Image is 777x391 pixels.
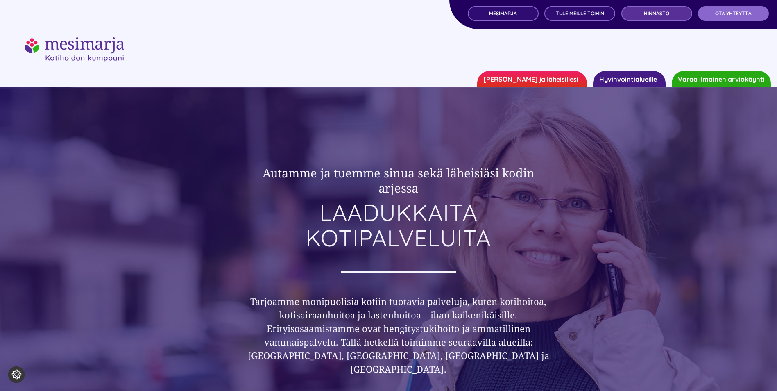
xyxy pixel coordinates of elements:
[698,6,769,21] a: OTA YHTEYTTÄ
[241,200,556,250] h1: LAADUKKAITA KOTIPALVELUITA
[544,6,615,21] a: TULE MEILLE TÖIHIN
[621,6,692,21] a: Hinnasto
[489,11,517,16] span: MESIMARJA
[241,165,556,196] h2: Autamme ja tuemme sinua sekä läheisiäsi kodin arjessa
[241,295,556,376] h3: Tarjoamme monipuolisia kotiin tuotavia palveluja, kuten kotihoitoa, kotisairaanhoitoa ja lastenho...
[672,71,771,87] a: Varaa ilmainen arviokäynti
[556,11,604,16] span: TULE MEILLE TÖIHIN
[8,366,25,383] button: Evästeasetukset
[593,71,666,87] a: Hyvinvointialueille
[715,11,752,16] span: OTA YHTEYTTÄ
[25,37,124,62] img: mesimarjasi
[477,71,587,87] a: [PERSON_NAME] ja läheisillesi
[468,6,539,21] a: MESIMARJA
[25,36,124,46] a: mesimarjasi
[644,11,669,16] span: Hinnasto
